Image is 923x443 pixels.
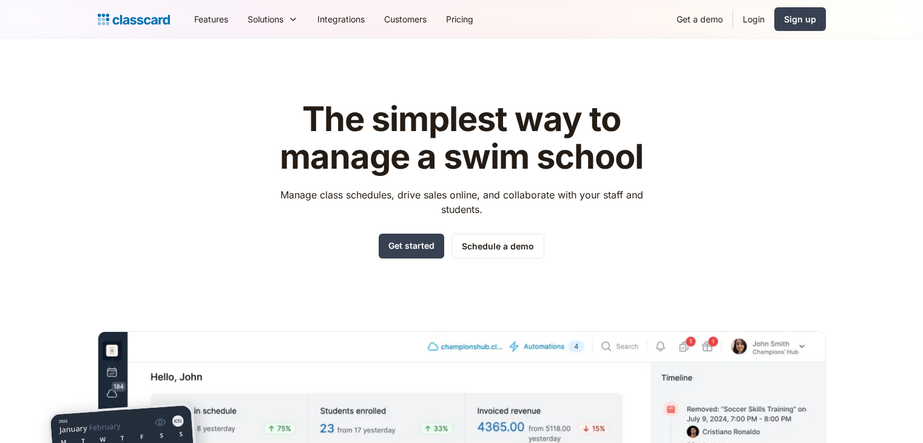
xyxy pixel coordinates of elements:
a: Features [184,5,238,33]
div: Sign up [784,13,816,25]
a: Customers [374,5,436,33]
div: Solutions [248,13,283,25]
a: Get a demo [667,5,732,33]
a: Pricing [436,5,483,33]
a: Get started [379,234,444,259]
a: Login [733,5,774,33]
a: home [98,11,170,28]
p: Manage class schedules, drive sales online, and collaborate with your staff and students. [269,188,654,217]
a: Integrations [308,5,374,33]
a: Sign up [774,7,826,31]
h1: The simplest way to manage a swim school [269,101,654,175]
div: Solutions [238,5,308,33]
a: Schedule a demo [451,234,544,259]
